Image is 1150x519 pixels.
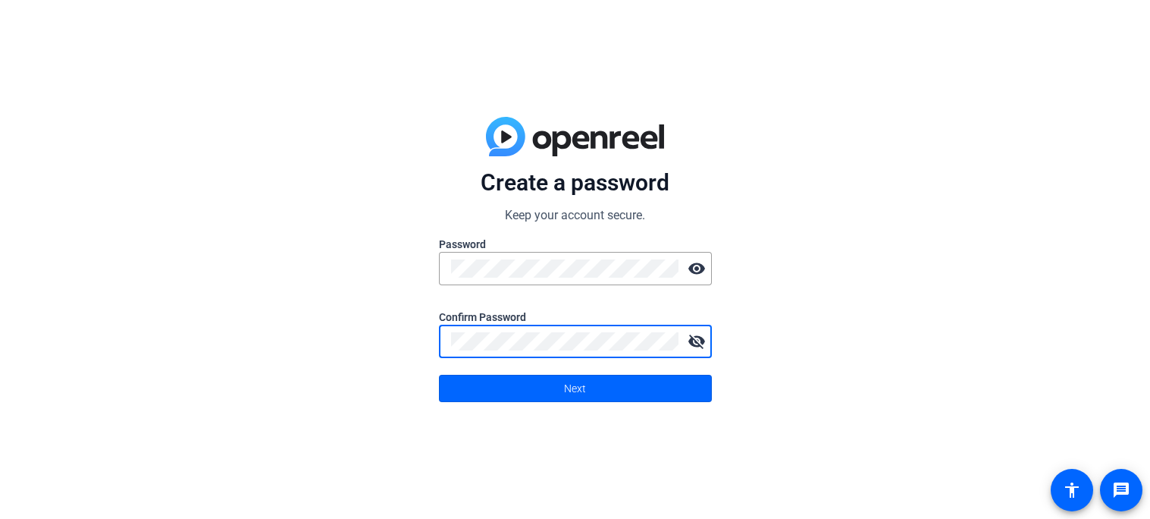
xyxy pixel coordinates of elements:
[439,168,712,197] p: Create a password
[682,326,712,357] mat-icon: visibility_off
[1112,481,1130,499] mat-icon: message
[486,117,664,156] img: blue-gradient.svg
[439,375,712,402] button: Next
[564,374,586,403] span: Next
[439,237,712,252] label: Password
[439,310,712,325] label: Confirm Password
[1063,481,1081,499] mat-icon: accessibility
[682,253,712,284] mat-icon: visibility
[439,206,712,225] p: Keep your account secure.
